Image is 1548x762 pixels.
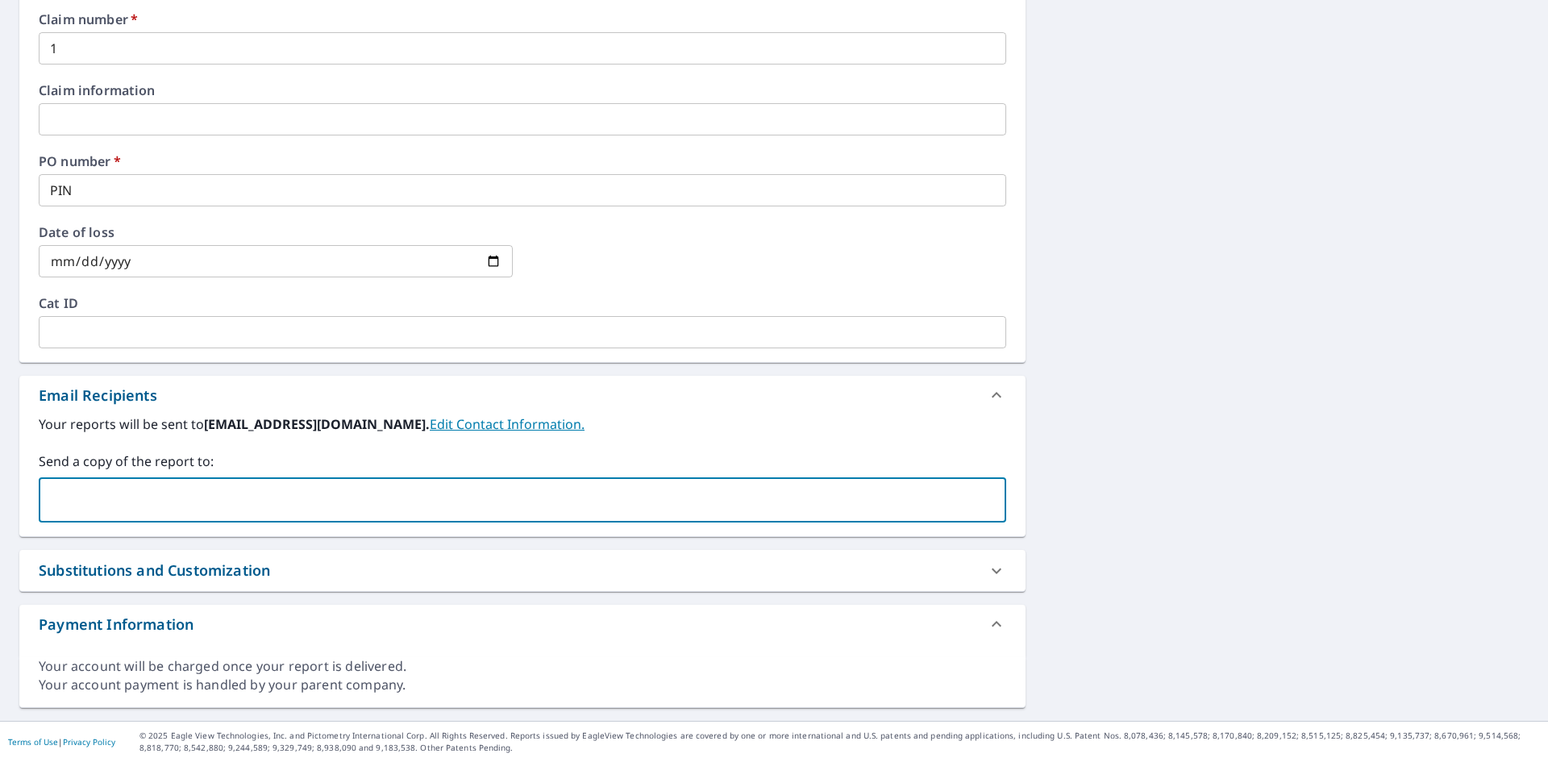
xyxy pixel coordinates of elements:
div: Your account will be charged once your report is delivered. [39,657,1006,676]
label: Cat ID [39,297,1006,310]
a: EditContactInfo [430,415,585,433]
label: PO number [39,155,1006,168]
a: Terms of Use [8,736,58,747]
p: © 2025 Eagle View Technologies, Inc. and Pictometry International Corp. All Rights Reserved. Repo... [139,730,1540,754]
div: Payment Information [19,605,1026,643]
div: Email Recipients [39,385,157,406]
a: Privacy Policy [63,736,115,747]
div: Substitutions and Customization [19,550,1026,591]
div: Email Recipients [19,376,1026,414]
label: Claim number [39,13,1006,26]
label: Send a copy of the report to: [39,452,1006,471]
div: Your account payment is handled by your parent company. [39,676,1006,694]
label: Date of loss [39,226,513,239]
label: Claim information [39,84,1006,97]
label: Your reports will be sent to [39,414,1006,434]
p: | [8,737,115,747]
div: Substitutions and Customization [39,560,270,581]
b: [EMAIL_ADDRESS][DOMAIN_NAME]. [204,415,430,433]
div: Payment Information [39,614,193,635]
